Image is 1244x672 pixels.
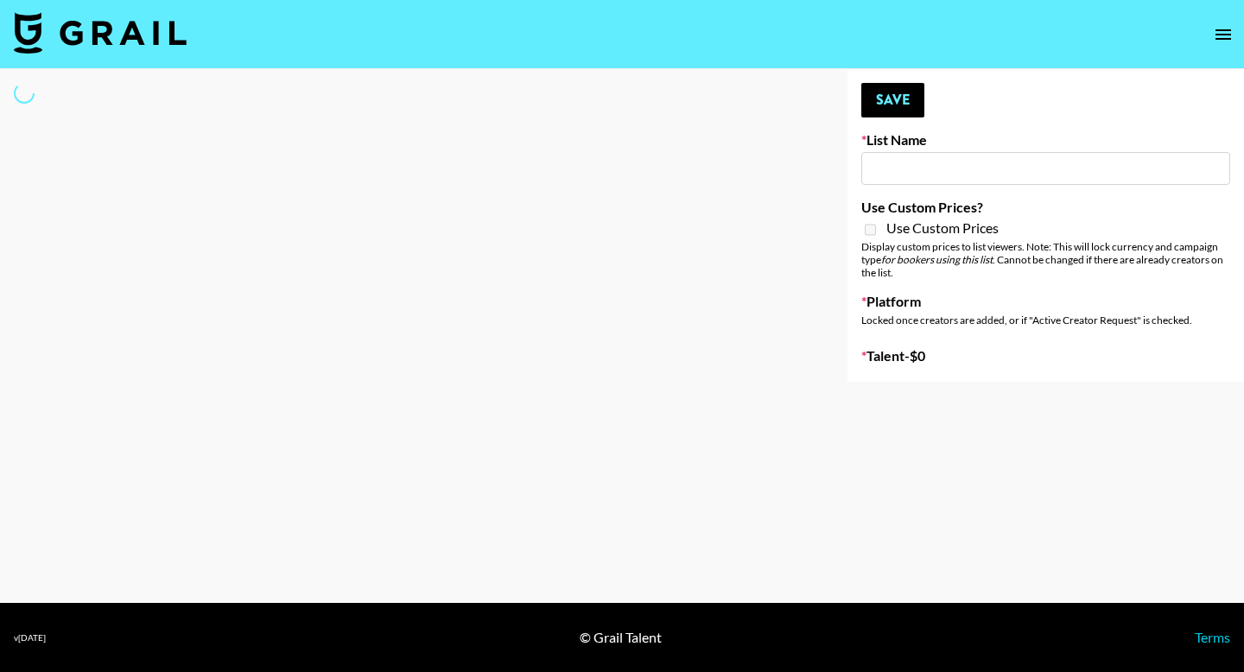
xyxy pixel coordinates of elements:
div: Locked once creators are added, or if "Active Creator Request" is checked. [861,314,1230,326]
img: Grail Talent [14,12,187,54]
label: List Name [861,131,1230,149]
div: © Grail Talent [580,629,662,646]
a: Terms [1195,629,1230,645]
label: Use Custom Prices? [861,199,1230,216]
em: for bookers using this list [881,253,993,266]
div: Display custom prices to list viewers. Note: This will lock currency and campaign type . Cannot b... [861,240,1230,279]
label: Platform [861,293,1230,310]
button: open drawer [1206,17,1241,52]
button: Save [861,83,924,117]
span: Use Custom Prices [886,219,999,237]
label: Talent - $ 0 [861,347,1230,365]
div: v [DATE] [14,632,46,643]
